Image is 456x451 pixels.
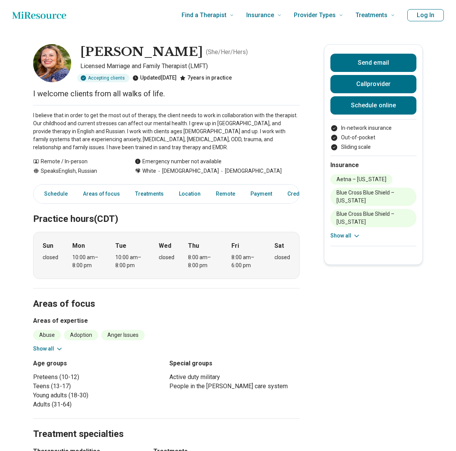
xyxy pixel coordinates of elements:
[294,10,336,21] span: Provider Types
[246,10,274,21] span: Insurance
[219,167,282,175] span: [DEMOGRAPHIC_DATA]
[33,400,163,409] li: Adults (31-64)
[77,74,129,82] div: Accepting clients
[33,410,300,441] h2: Treatment specialties
[33,279,300,311] h2: Areas of focus
[330,54,416,72] button: Send email
[132,74,177,82] div: Updated [DATE]
[330,174,392,185] li: Aetna – [US_STATE]
[330,161,416,170] h2: Insurance
[142,167,156,175] span: White
[33,88,300,99] p: I welcome clients from all walks of life.
[35,186,72,202] a: Schedule
[80,62,300,71] p: Licensed Marriage and Family Therapist (LMFT)
[33,373,163,382] li: Preteens (10-12)
[131,186,168,202] a: Treatments
[169,373,300,382] li: Active duty military
[33,345,63,353] button: Show all
[33,391,163,400] li: Young adults (18-30)
[33,359,163,368] h3: Age groups
[211,186,240,202] a: Remote
[33,167,120,175] div: Speaks English, Russian
[206,48,248,57] p: ( She/Her/Hers )
[33,382,163,391] li: Teens (13-17)
[72,253,102,269] div: 10:00 am – 8:00 pm
[274,253,290,261] div: closed
[356,10,387,21] span: Treatments
[330,232,360,240] button: Show all
[101,330,145,340] li: Anger Issues
[33,316,300,325] h3: Areas of expertise
[407,9,444,21] button: Log In
[72,241,85,250] strong: Mon
[330,96,416,115] a: Schedule online
[231,253,261,269] div: 8:00 am – 6:00 pm
[33,232,300,279] div: When does the program meet?
[330,143,416,151] li: Sliding scale
[33,112,300,151] p: I believe that in order to get the most out of therapy, the client needs to work in collaboration...
[135,158,222,166] div: Emergency number not available
[43,253,58,261] div: closed
[188,253,217,269] div: 8:00 am – 8:00 pm
[169,359,300,368] h3: Special groups
[80,44,203,60] h1: [PERSON_NAME]
[33,194,300,226] h2: Practice hours (CDT)
[115,241,126,250] strong: Tue
[159,253,174,261] div: closed
[330,188,416,206] li: Blue Cross Blue Shield – [US_STATE]
[246,186,277,202] a: Payment
[188,241,199,250] strong: Thu
[33,158,120,166] div: Remote / In-person
[78,186,124,202] a: Areas of focus
[274,241,284,250] strong: Sat
[174,186,205,202] a: Location
[33,330,61,340] li: Abuse
[180,74,232,82] div: 7 years in practice
[64,330,98,340] li: Adoption
[283,186,321,202] a: Credentials
[330,124,416,151] ul: Payment options
[33,44,71,82] img: Jessica Geide, Licensed Marriage and Family Therapist (LMFT)
[330,75,416,93] button: Callprovider
[330,134,416,142] li: Out-of-pocket
[156,167,219,175] span: [DEMOGRAPHIC_DATA]
[43,241,53,250] strong: Sun
[169,382,300,391] li: People in the [PERSON_NAME] care system
[231,241,239,250] strong: Fri
[330,124,416,132] li: In-network insurance
[182,10,226,21] span: Find a Therapist
[115,253,145,269] div: 10:00 am – 8:00 pm
[159,241,171,250] strong: Wed
[12,8,66,23] a: Home page
[330,209,416,227] li: Blue Cross Blue Shield – [US_STATE]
